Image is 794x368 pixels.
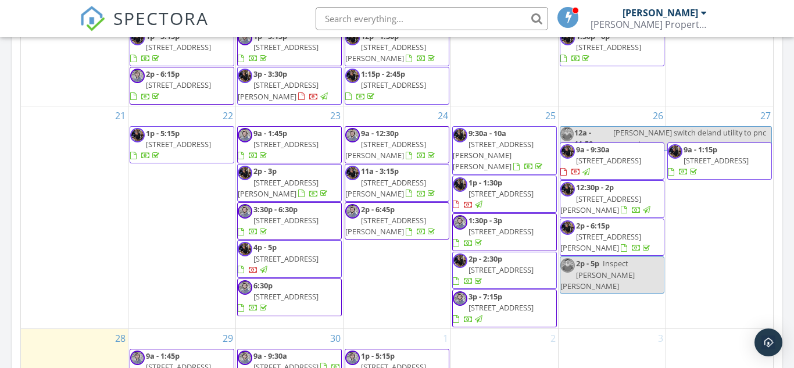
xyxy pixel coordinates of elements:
[361,204,395,215] span: 2p - 6:45p
[345,177,426,199] span: [STREET_ADDRESS][PERSON_NAME]
[345,204,360,219] img: mg633021.jpeg
[253,242,277,252] span: 4p - 5p
[453,291,534,324] a: 3p - 7:15p [STREET_ADDRESS]
[253,351,287,361] span: 9a - 9:30a
[253,128,287,138] span: 9a - 1:45p
[236,106,344,328] td: Go to September 23, 2025
[146,351,180,361] span: 9a - 1:45p
[450,106,558,328] td: Go to September 25, 2025
[345,139,426,160] span: [STREET_ADDRESS][PERSON_NAME]
[345,204,437,237] a: 2p - 6:45p [STREET_ADDRESS][PERSON_NAME]
[237,164,342,202] a: 2p - 3p [STREET_ADDRESS][PERSON_NAME]
[468,302,534,313] span: [STREET_ADDRESS]
[345,202,449,240] a: 2p - 6:45p [STREET_ADDRESS][PERSON_NAME]
[238,280,319,313] a: 6:30p [STREET_ADDRESS]
[253,280,273,291] span: 6:30p
[560,258,635,291] span: Inspect [PERSON_NAME] [PERSON_NAME]
[558,106,666,328] td: Go to September 26, 2025
[361,80,426,90] span: [STREET_ADDRESS]
[468,253,502,264] span: 2p - 2:30p
[238,128,319,160] a: 9a - 1:45p [STREET_ADDRESS]
[758,106,773,125] a: Go to September 27, 2025
[560,258,575,273] img: mg633025.jpeg
[238,31,319,63] a: 1p - 5:15p [STREET_ADDRESS]
[128,106,236,328] td: Go to September 22, 2025
[238,351,252,365] img: mg633021.jpeg
[453,128,467,142] img: img_7986.jpeg
[650,106,666,125] a: Go to September 26, 2025
[452,126,557,175] a: 9:30a - 10a [STREET_ADDRESS][PERSON_NAME][PERSON_NAME]
[453,128,545,172] a: 9:30a - 10a [STREET_ADDRESS][PERSON_NAME][PERSON_NAME]
[130,351,145,365] img: mg633021.jpeg
[113,106,128,125] a: Go to September 21, 2025
[345,69,360,83] img: img_7986.jpeg
[468,215,502,226] span: 1:30p - 3p
[328,329,343,348] a: Go to September 30, 2025
[146,128,180,138] span: 1p - 5:15p
[576,144,610,155] span: 9a - 9:30a
[560,144,575,159] img: img_7986.jpeg
[666,106,773,328] td: Go to September 27, 2025
[238,80,319,101] span: [STREET_ADDRESS][PERSON_NAME]
[238,177,319,199] span: [STREET_ADDRESS][PERSON_NAME]
[345,67,449,105] a: 1:15p - 2:45p [STREET_ADDRESS]
[253,166,277,176] span: 2p - 3p
[453,215,467,230] img: mg633021.jpeg
[361,69,405,79] span: 1:15p - 2:45p
[130,69,211,101] a: 2p - 6:15p [STREET_ADDRESS]
[453,177,534,210] a: 1p - 1:30p [STREET_ADDRESS]
[560,219,664,256] a: 2p - 6:15p [STREET_ADDRESS][PERSON_NAME]
[548,329,558,348] a: Go to October 2, 2025
[130,29,234,67] a: 1p - 5:15p [STREET_ADDRESS]
[361,351,395,361] span: 1p - 5:15p
[453,253,467,268] img: img_7986.jpeg
[345,31,437,63] a: 12p - 1:30p [STREET_ADDRESS][PERSON_NAME]
[560,127,574,141] img: mg633025.jpeg
[468,265,534,275] span: [STREET_ADDRESS]
[253,215,319,226] span: [STREET_ADDRESS]
[468,291,502,302] span: 3p - 7:15p
[576,155,641,166] span: [STREET_ADDRESS]
[253,139,319,149] span: [STREET_ADDRESS]
[345,128,360,142] img: mg633021.jpeg
[543,106,558,125] a: Go to September 25, 2025
[237,126,342,164] a: 9a - 1:45p [STREET_ADDRESS]
[345,31,360,45] img: img_7986.jpeg
[328,106,343,125] a: Go to September 23, 2025
[238,69,330,101] a: 3p - 3:30p [STREET_ADDRESS][PERSON_NAME]
[667,142,772,180] a: 9a - 1:15p [STREET_ADDRESS]
[130,69,145,83] img: mg633021.jpeg
[345,215,426,237] span: [STREET_ADDRESS][PERSON_NAME]
[253,291,319,302] span: [STREET_ADDRESS]
[684,144,717,155] span: 9a - 1:15p
[452,290,557,327] a: 3p - 7:15p [STREET_ADDRESS]
[316,7,548,30] input: Search everything...
[668,144,749,177] a: 9a - 1:15p [STREET_ADDRESS]
[754,328,782,356] div: Open Intercom Messenger
[453,291,467,306] img: mg633021.jpeg
[560,220,575,235] img: img_7986.jpeg
[656,329,666,348] a: Go to October 3, 2025
[238,280,252,295] img: mg633021.jpeg
[253,253,319,264] span: [STREET_ADDRESS]
[576,42,641,52] span: [STREET_ADDRESS]
[237,278,342,316] a: 6:30p [STREET_ADDRESS]
[253,204,298,215] span: 3:30p - 6:30p
[345,166,437,198] a: 11a - 3:15p [STREET_ADDRESS][PERSON_NAME]
[253,42,319,52] span: [STREET_ADDRESS]
[613,127,766,149] span: [PERSON_NAME] switch deland utility to pnc account
[130,128,211,160] a: 1p - 5:15p [STREET_ADDRESS]
[560,194,641,215] span: [STREET_ADDRESS][PERSON_NAME]
[130,31,211,63] a: 1p - 5:15p [STREET_ADDRESS]
[220,329,235,348] a: Go to September 29, 2025
[576,31,610,41] span: 1:30p - 6p
[80,16,209,40] a: SPECTORA
[238,166,252,180] img: img_7986.jpeg
[130,67,234,105] a: 2p - 6:15p [STREET_ADDRESS]
[576,258,599,269] span: 2p - 5p
[220,106,235,125] a: Go to September 22, 2025
[361,128,399,138] span: 9a - 12:30p
[237,67,342,105] a: 3p - 3:30p [STREET_ADDRESS][PERSON_NAME]
[560,31,575,45] img: img_7986.jpeg
[238,166,330,198] a: 2p - 3p [STREET_ADDRESS][PERSON_NAME]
